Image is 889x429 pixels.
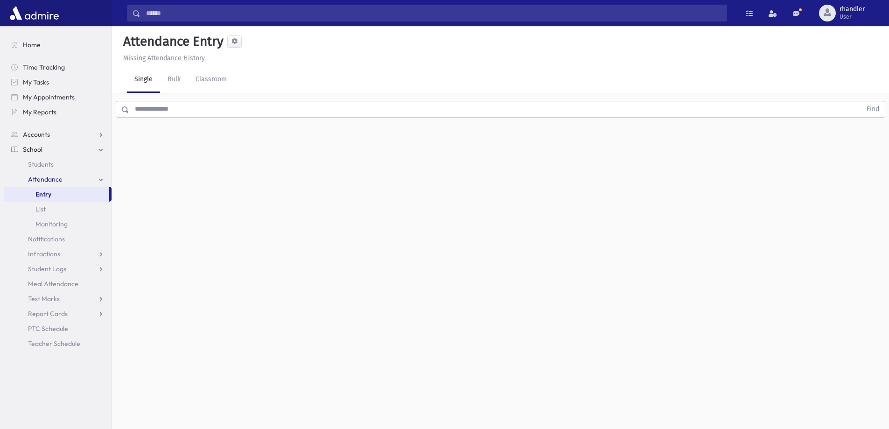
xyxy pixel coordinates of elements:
span: List [35,205,46,213]
span: Notifications [28,235,65,243]
span: My Tasks [23,78,49,86]
span: Monitoring [35,220,68,228]
a: My Reports [4,105,112,120]
a: Test Marks [4,291,112,306]
span: My Appointments [23,93,75,101]
a: Report Cards [4,306,112,321]
a: Bulk [160,67,188,93]
button: Find [861,101,885,117]
span: Time Tracking [23,63,65,71]
a: Classroom [188,67,234,93]
a: Student Logs [4,261,112,276]
span: Report Cards [28,309,68,318]
a: Students [4,157,112,172]
span: Attendance [28,175,63,183]
span: Home [23,41,41,49]
img: AdmirePro [7,4,61,22]
input: Search [140,5,727,21]
span: Accounts [23,130,50,139]
span: Meal Attendance [28,280,78,288]
a: Single [127,67,160,93]
a: Time Tracking [4,60,112,75]
a: My Tasks [4,75,112,90]
a: Meal Attendance [4,276,112,291]
a: My Appointments [4,90,112,105]
a: Monitoring [4,217,112,232]
h5: Attendance Entry [119,34,224,49]
span: Students [28,160,54,169]
span: User [840,13,865,21]
span: Teacher Schedule [28,339,80,348]
a: Notifications [4,232,112,246]
a: Accounts [4,127,112,142]
span: Test Marks [28,295,60,303]
a: School [4,142,112,157]
a: Entry [4,187,109,202]
u: Missing Attendance History [123,54,205,62]
span: My Reports [23,108,56,116]
span: Infractions [28,250,60,258]
a: Home [4,37,112,52]
a: PTC Schedule [4,321,112,336]
span: Entry [35,190,51,198]
span: School [23,145,42,154]
a: Missing Attendance History [119,54,205,62]
a: Attendance [4,172,112,187]
span: Student Logs [28,265,66,273]
span: PTC Schedule [28,324,68,333]
a: Teacher Schedule [4,336,112,351]
a: Infractions [4,246,112,261]
span: rhandler [840,6,865,13]
a: List [4,202,112,217]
